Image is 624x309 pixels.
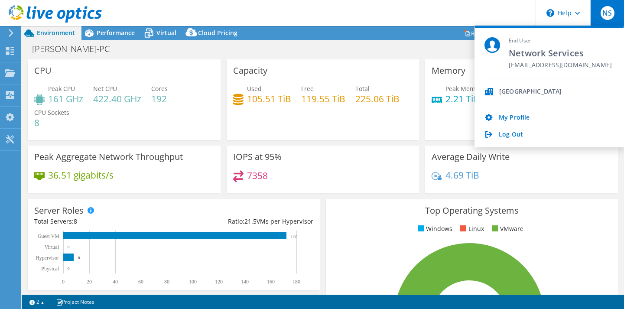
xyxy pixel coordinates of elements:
span: 21.5 [244,217,257,225]
h3: Server Roles [34,206,84,215]
h4: 119.55 TiB [301,94,345,104]
svg: \n [546,9,554,17]
div: [GEOGRAPHIC_DATA] [499,88,562,96]
span: Used [247,85,262,93]
h4: 36.51 gigabits/s [48,170,114,180]
li: Linux [458,224,484,234]
text: 160 [267,279,275,285]
text: Virtual [45,244,59,250]
div: Total Servers: [34,217,174,226]
text: 0 [68,245,70,249]
text: 180 [292,279,300,285]
h3: CPU [34,66,52,75]
span: Network Services [509,47,612,59]
a: My Profile [499,114,530,122]
h3: Top Operating Systems [332,206,611,215]
text: 20 [87,279,92,285]
h4: 105.51 TiB [247,94,291,104]
text: 0 [68,267,70,271]
a: 2 [23,296,50,307]
h4: 7358 [247,171,268,180]
text: Physical [41,266,59,272]
text: 120 [215,279,223,285]
span: Virtual [156,29,176,37]
span: Cores [151,85,168,93]
span: Net CPU [93,85,117,93]
div: Ratio: VMs per Hypervisor [174,217,313,226]
span: Free [301,85,314,93]
h4: 2.21 TiB [445,94,504,104]
h4: 192 [151,94,168,104]
span: Cloud Pricing [198,29,237,37]
span: 8 [74,217,77,225]
h3: IOPS at 95% [233,152,282,162]
h1: [PERSON_NAME]-PC [28,44,123,54]
span: Peak Memory Usage [445,85,504,93]
h3: Memory [432,66,465,75]
h4: 8 [34,118,69,127]
h3: Capacity [233,66,267,75]
text: 172 [291,234,297,238]
text: 0 [62,279,65,285]
li: VMware [490,224,523,234]
h4: 225.06 TiB [355,94,400,104]
h4: 4.69 TiB [445,170,479,180]
a: Log Out [499,131,523,139]
span: CPU Sockets [34,108,69,117]
text: Guest VM [38,233,59,239]
a: Project Notes [50,296,101,307]
text: 80 [164,279,169,285]
h3: Average Daily Write [432,152,510,162]
h3: Peak Aggregate Network Throughput [34,152,183,162]
span: End User [509,37,612,45]
span: Total [355,85,370,93]
span: NS [601,6,614,20]
h4: 161 GHz [48,94,83,104]
text: 140 [241,279,249,285]
li: Windows [416,224,452,234]
span: Peak CPU [48,85,75,93]
text: Hypervisor [36,255,59,261]
text: 8 [78,256,80,260]
span: Performance [97,29,135,37]
span: Environment [37,29,75,37]
a: Reports [457,26,498,40]
text: 60 [138,279,143,285]
text: 100 [189,279,197,285]
h4: 422.40 GHz [93,94,141,104]
span: [EMAIL_ADDRESS][DOMAIN_NAME] [509,62,612,70]
text: 40 [113,279,118,285]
